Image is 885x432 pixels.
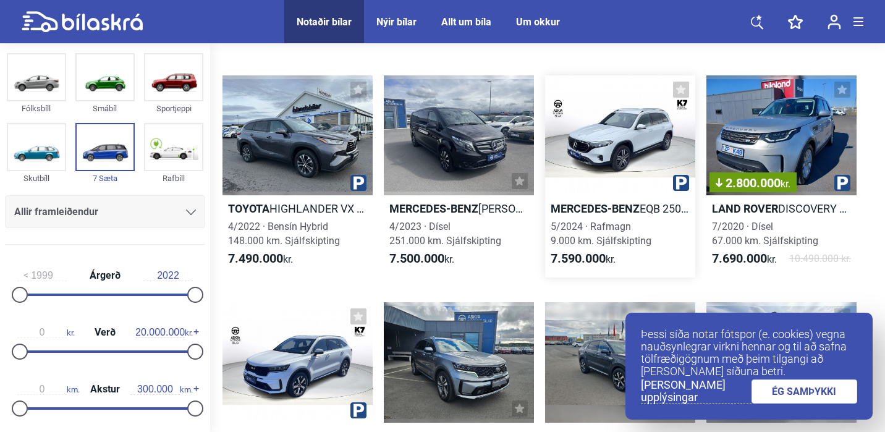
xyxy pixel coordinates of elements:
[297,16,352,28] a: Notaðir bílar
[389,202,478,215] b: Mercedes-Benz
[641,379,752,404] a: [PERSON_NAME] upplýsingar
[389,251,444,266] b: 7.500.000
[87,271,124,281] span: Árgerð
[228,202,269,215] b: Toyota
[789,252,851,266] span: 10.490.000 kr.
[716,177,790,189] span: 2.800.000
[389,221,501,247] span: 4/2023 · Dísel 251.000 km. Sjálfskipting
[17,327,75,338] span: kr.
[144,101,203,116] div: Sportjeppi
[350,402,366,418] img: parking.png
[673,175,689,191] img: parking.png
[389,252,454,266] span: kr.
[228,251,283,266] b: 7.490.000
[350,175,366,191] img: parking.png
[91,328,119,337] span: Verð
[712,221,818,247] span: 7/2020 · Dísel 67.000 km. Sjálfskipting
[384,75,534,277] a: Mercedes-Benz[PERSON_NAME] BUSINESS PRO4/2023 · Dísel251.000 km. Sjálfskipting7.500.000kr.
[7,171,66,185] div: Skutbíll
[7,101,66,116] div: Fólksbíll
[376,16,417,28] a: Nýir bílar
[75,101,135,116] div: Smábíl
[75,171,135,185] div: 7 Sæta
[228,252,293,266] span: kr.
[712,251,767,266] b: 7.690.000
[222,201,373,216] h2: HIGHLANDER VX HYBRID AWD
[144,171,203,185] div: Rafbíll
[222,75,373,277] a: ToyotaHIGHLANDER VX HYBRID AWD4/2022 · Bensín Hybrid148.000 km. Sjálfskipting7.490.000kr.
[87,384,123,394] span: Akstur
[828,14,841,30] img: user-login.svg
[551,252,616,266] span: kr.
[228,221,340,247] span: 4/2022 · Bensín Hybrid 148.000 km. Sjálfskipting
[551,202,640,215] b: Mercedes-Benz
[712,202,778,215] b: Land Rover
[834,175,850,191] img: parking.png
[545,201,695,216] h2: EQB 250 PROGRESSIVE
[781,178,790,190] span: kr.
[752,379,858,404] a: ÉG SAMÞYKKI
[441,16,491,28] a: Allt um bíla
[712,252,777,266] span: kr.
[14,203,98,221] span: Allir framleiðendur
[551,221,651,247] span: 5/2024 · Rafmagn 9.000 km. Sjálfskipting
[130,384,193,395] span: km.
[706,201,857,216] h2: DISCOVERY 5 SE
[135,327,193,338] span: kr.
[641,328,857,378] p: Þessi síða notar fótspor (e. cookies) vegna nauðsynlegrar virkni hennar og til að safna tölfræðig...
[545,75,695,277] a: Mercedes-BenzEQB 250 PROGRESSIVE5/2024 · Rafmagn9.000 km. Sjálfskipting7.590.000kr.
[516,16,560,28] a: Um okkur
[706,75,857,277] a: 2.800.000kr.Land RoverDISCOVERY 5 SE7/2020 · Dísel67.000 km. Sjálfskipting7.690.000kr.10.490.000 kr.
[384,201,534,216] h2: [PERSON_NAME] BUSINESS PRO
[551,251,606,266] b: 7.590.000
[17,384,80,395] span: km.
